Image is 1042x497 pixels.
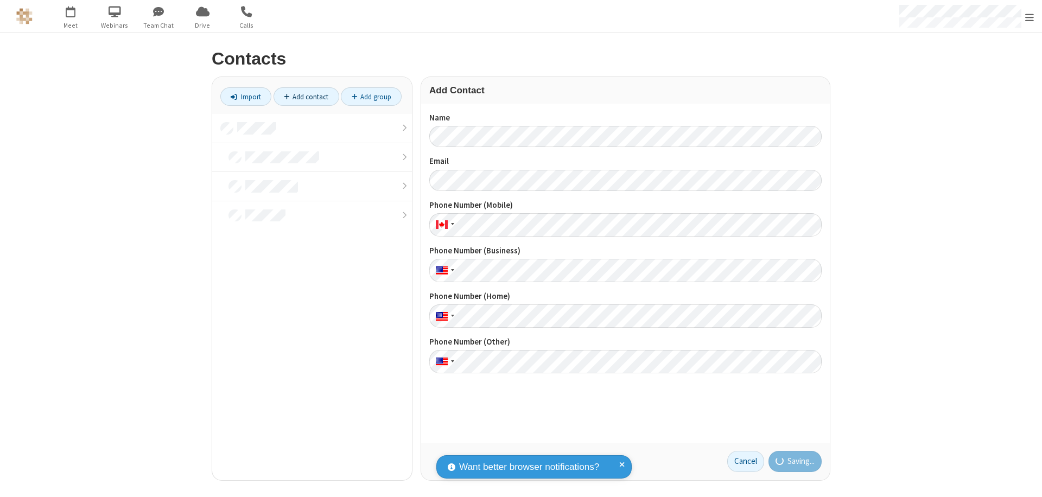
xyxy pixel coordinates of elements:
[138,21,179,30] span: Team Chat
[768,451,822,473] button: Saving...
[429,155,822,168] label: Email
[727,451,764,473] a: Cancel
[226,21,267,30] span: Calls
[429,245,822,257] label: Phone Number (Business)
[787,455,815,468] span: Saving...
[182,21,223,30] span: Drive
[429,304,458,328] div: United States: + 1
[16,8,33,24] img: QA Selenium DO NOT DELETE OR CHANGE
[459,460,599,474] span: Want better browser notifications?
[429,213,458,237] div: Canada: + 1
[429,290,822,303] label: Phone Number (Home)
[50,21,91,30] span: Meet
[429,85,822,95] h3: Add Contact
[429,259,458,282] div: United States: + 1
[429,199,822,212] label: Phone Number (Mobile)
[429,112,822,124] label: Name
[94,21,135,30] span: Webinars
[220,87,271,106] a: Import
[212,49,830,68] h2: Contacts
[274,87,339,106] a: Add contact
[341,87,402,106] a: Add group
[429,350,458,373] div: United States: + 1
[429,336,822,348] label: Phone Number (Other)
